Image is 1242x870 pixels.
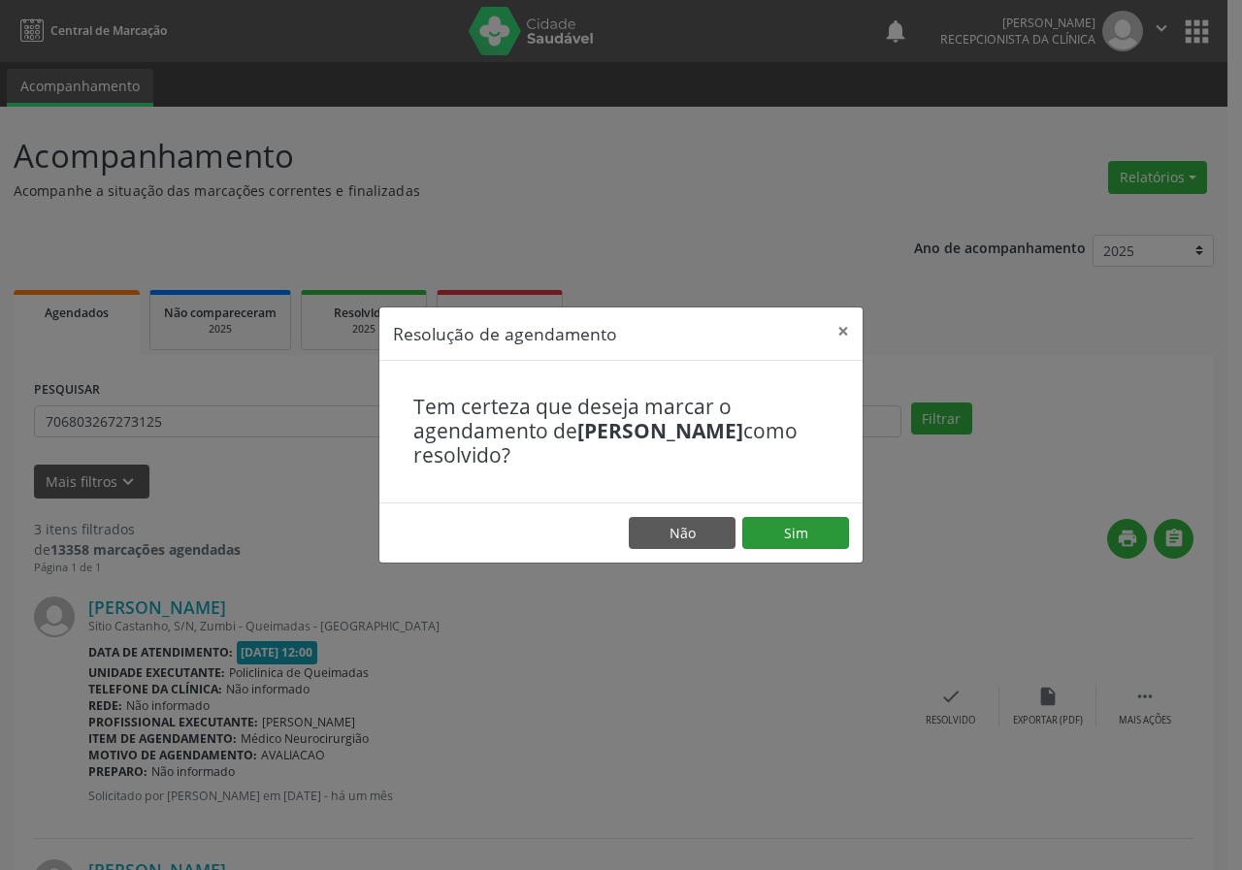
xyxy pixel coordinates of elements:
[393,321,617,346] h5: Resolução de agendamento
[413,395,829,468] h4: Tem certeza que deseja marcar o agendamento de como resolvido?
[742,517,849,550] button: Sim
[577,417,743,444] b: [PERSON_NAME]
[824,307,863,355] button: Close
[629,517,735,550] button: Não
